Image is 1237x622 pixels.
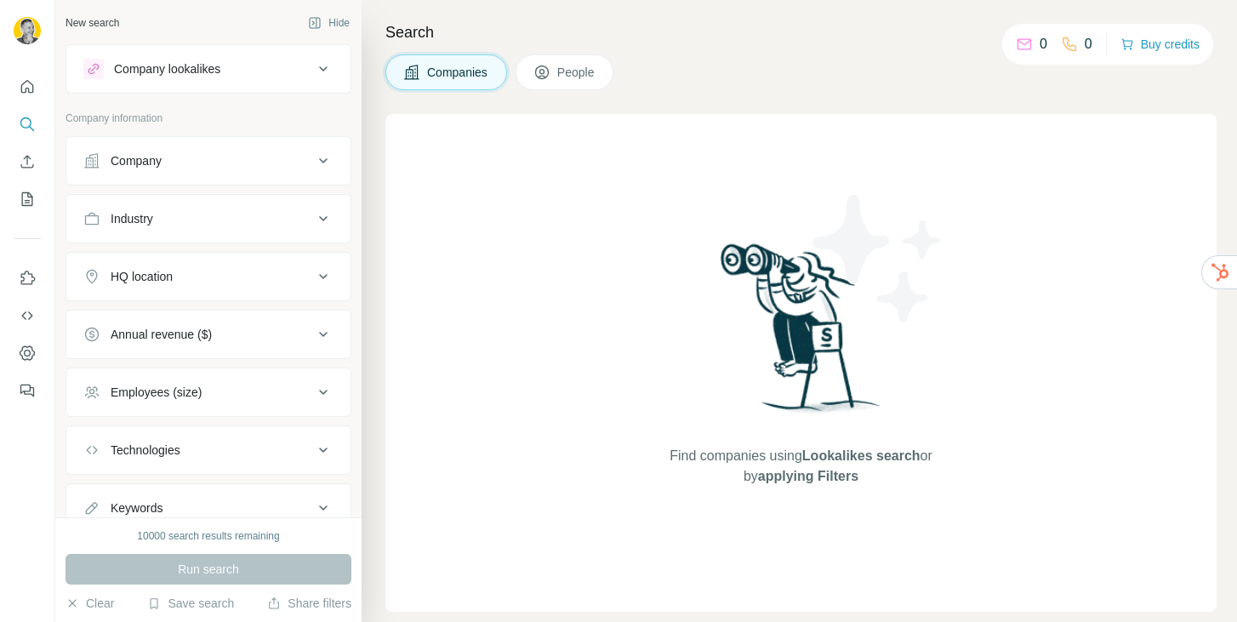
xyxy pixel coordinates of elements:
[66,314,351,355] button: Annual revenue ($)
[1085,34,1092,54] p: 0
[664,446,937,487] span: Find companies using or by
[14,71,41,102] button: Quick start
[14,263,41,294] button: Use Surfe on LinkedIn
[713,239,890,429] img: Surfe Illustration - Woman searching with binoculars
[114,60,220,77] div: Company lookalikes
[66,15,119,31] div: New search
[66,198,351,239] button: Industry
[66,256,351,297] button: HQ location
[14,375,41,406] button: Feedback
[66,430,351,471] button: Technologies
[14,184,41,214] button: My lists
[1120,32,1200,56] button: Buy credits
[111,152,162,169] div: Company
[111,210,153,227] div: Industry
[267,595,351,612] button: Share filters
[66,49,351,89] button: Company lookalikes
[14,146,41,177] button: Enrich CSV
[66,111,351,126] p: Company information
[1040,34,1047,54] p: 0
[801,182,955,335] img: Surfe Illustration - Stars
[14,17,41,44] img: Avatar
[137,528,279,544] div: 10000 search results remaining
[111,384,202,401] div: Employees (size)
[111,499,162,516] div: Keywords
[66,372,351,413] button: Employees (size)
[385,20,1217,44] h4: Search
[427,64,489,81] span: Companies
[802,448,921,463] span: Lookalikes search
[14,338,41,368] button: Dashboard
[66,595,114,612] button: Clear
[111,442,180,459] div: Technologies
[557,64,596,81] span: People
[66,488,351,528] button: Keywords
[111,326,212,343] div: Annual revenue ($)
[147,595,234,612] button: Save search
[14,109,41,140] button: Search
[66,140,351,181] button: Company
[296,10,362,36] button: Hide
[14,300,41,331] button: Use Surfe API
[111,268,173,285] div: HQ location
[758,469,858,483] span: applying Filters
